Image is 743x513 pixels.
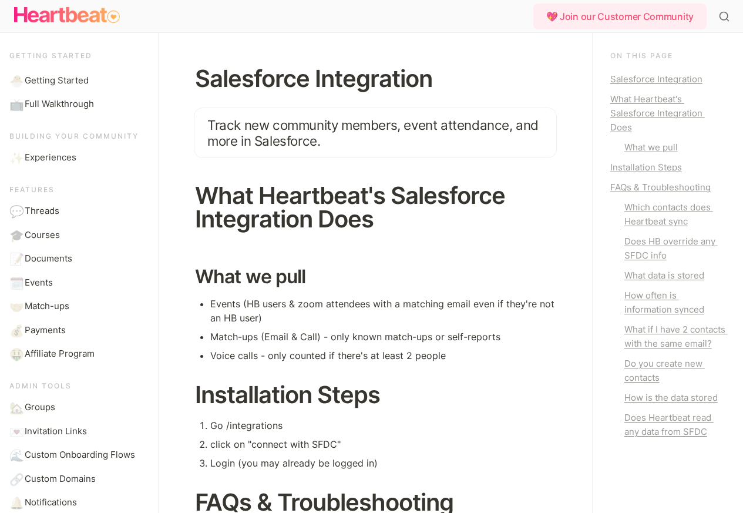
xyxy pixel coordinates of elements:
[25,252,72,266] span: Documents
[9,324,21,336] span: 💰
[9,300,21,311] span: 🤝
[610,160,725,175] a: Installation Steps
[194,182,557,233] h1: What Heartbeat's Salesforce Integration Does
[194,261,557,293] h2: What we pull
[610,411,725,439] a: Does Heartbeat read any data from SFDC
[533,4,707,29] div: 💖 Join our Customer Community
[9,151,21,163] span: ✨
[25,98,94,111] span: Full Walkthrough
[194,65,557,92] h1: Salesforce Integration
[5,343,149,366] a: 🤑Affiliate Program
[9,229,21,240] span: 🎓
[624,357,725,385] div: Do you create new contacts
[25,448,135,462] span: Custom Onboarding Flows
[25,472,96,486] span: Custom Domains
[610,92,725,135] a: What Heartbeat's Salesforce Integration Does
[624,289,725,317] div: How often is information synced
[210,295,557,327] li: Events (HB users & zoom attendees with a matching email even if they're not an HB user)
[9,132,139,140] span: Building your community
[624,269,725,283] div: What data is stored
[210,347,557,364] li: Voice calls - only counted if there's at least 2 people
[9,381,72,390] span: Admin Tools
[624,323,725,351] div: What if I have 2 contacts with the same email?
[25,229,60,242] span: Courses
[5,146,149,169] a: ✨Experiences
[5,319,149,342] a: 💰Payments
[210,454,557,472] li: Login (you may already be logged in)
[610,140,725,155] a: What we pull
[25,276,53,290] span: Events
[25,151,76,165] span: Experiences
[610,323,725,351] a: What if I have 2 contacts with the same email?
[5,93,149,116] a: 📺Full Walkthrough
[5,420,149,443] a: 💌Invitation Links
[610,200,725,229] a: Which contacts does Heartbeat sync
[5,224,149,247] a: 🎓Courses
[210,435,557,453] li: click on "connect with SFDC"
[624,411,725,439] div: Does Heartbeat read any data from SFDC
[9,185,55,194] span: Features
[9,98,21,109] span: 📺
[5,295,149,318] a: 🤝Match-ups
[624,391,725,405] div: How is the data stored
[14,4,120,27] img: Logo
[624,200,725,229] div: Which contacts does Heartbeat sync
[9,74,21,86] span: 🐣
[5,468,149,491] a: 🔗Custom Domains
[5,396,149,419] a: 🏡Groups
[610,269,725,283] a: What data is stored
[9,276,21,288] span: 🗓️
[25,425,87,438] span: Invitation Links
[5,247,149,270] a: 📝Documents
[9,472,21,484] span: 🔗
[25,74,89,88] span: Getting Started
[25,204,59,218] span: Threads
[5,271,149,294] a: 🗓️Events
[25,401,55,414] span: Groups
[9,401,21,413] span: 🏡
[194,381,557,408] h1: Installation Steps
[533,4,711,29] a: 💖 Join our Customer Community
[9,252,21,264] span: 📝
[610,289,725,317] a: How often is information synced
[207,117,542,149] span: Track new community members, event attendance, and more in Salesforce.
[5,69,149,92] a: 🐣Getting Started
[9,496,21,508] span: 🔔
[9,347,21,359] span: 🤑
[5,444,149,467] a: 🌊Custom Onboarding Flows
[9,448,21,460] span: 🌊
[9,51,92,60] span: Getting started
[624,140,725,155] div: What we pull
[210,417,557,434] li: Go /integrations
[9,425,21,437] span: 💌
[5,200,149,223] a: 💬Threads
[610,391,725,405] a: How is the data stored
[9,204,21,216] span: 💬
[25,496,77,509] span: Notifications
[210,328,557,346] li: Match-ups (Email & Call) - only known match-ups or self-reports
[25,300,69,313] span: Match-ups
[610,72,725,86] a: Salesforce Integration
[25,347,95,361] span: Affiliate Program
[610,180,725,195] a: FAQs & Troubleshooting
[624,234,725,263] div: Does HB override any SFDC info
[610,51,673,60] span: On this page
[610,357,725,385] a: Do you create new contacts
[610,234,725,263] a: Does HB override any SFDC info
[25,324,66,337] span: Payments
